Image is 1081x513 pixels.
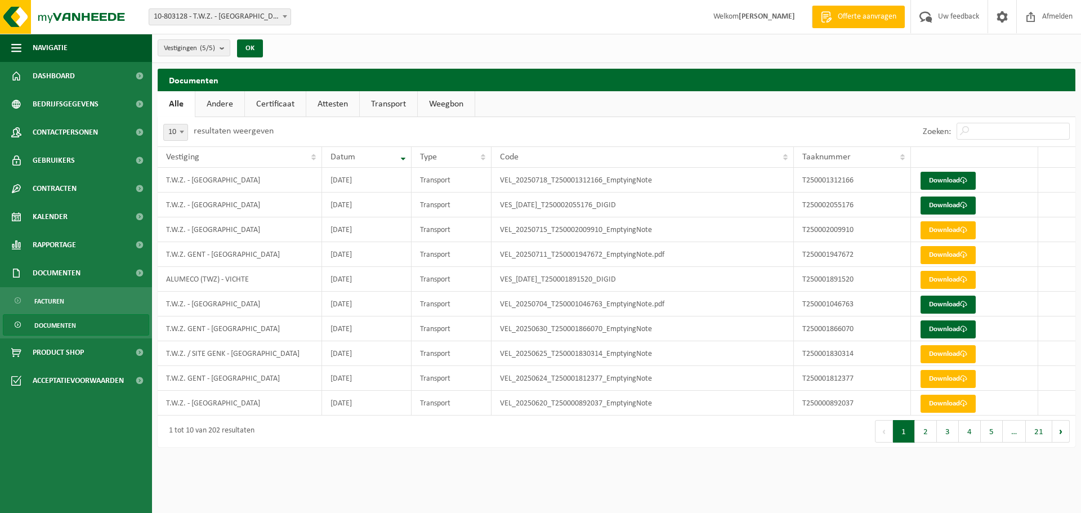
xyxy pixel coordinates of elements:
[322,267,412,292] td: [DATE]
[921,370,976,388] a: Download
[412,193,491,217] td: Transport
[921,271,976,289] a: Download
[322,193,412,217] td: [DATE]
[921,345,976,363] a: Download
[158,391,322,416] td: T.W.Z. - [GEOGRAPHIC_DATA]
[158,168,322,193] td: T.W.Z. - [GEOGRAPHIC_DATA]
[163,124,188,141] span: 10
[33,118,98,146] span: Contactpersonen
[200,44,215,52] count: (5/5)
[420,153,437,162] span: Type
[802,153,851,162] span: Taaknummer
[158,242,322,267] td: T.W.Z. GENT - [GEOGRAPHIC_DATA]
[164,124,187,140] span: 10
[412,366,491,391] td: Transport
[158,91,195,117] a: Alle
[158,39,230,56] button: Vestigingen(5/5)
[794,341,911,366] td: T250001830314
[794,168,911,193] td: T250001312166
[33,175,77,203] span: Contracten
[492,341,794,366] td: VEL_20250625_T250001830314_EmptyingNote
[245,91,306,117] a: Certificaat
[3,314,149,336] a: Documenten
[164,40,215,57] span: Vestigingen
[3,290,149,311] a: Facturen
[492,217,794,242] td: VEL_20250715_T250002009910_EmptyingNote
[158,193,322,217] td: T.W.Z. - [GEOGRAPHIC_DATA]
[322,217,412,242] td: [DATE]
[794,366,911,391] td: T250001812377
[158,69,1075,91] h2: Documenten
[33,90,99,118] span: Bedrijfsgegevens
[492,292,794,316] td: VEL_20250704_T250001046763_EmptyingNote.pdf
[915,420,937,443] button: 2
[492,366,794,391] td: VEL_20250624_T250001812377_EmptyingNote
[492,242,794,267] td: VEL_20250711_T250001947672_EmptyingNote.pdf
[158,292,322,316] td: T.W.Z. - [GEOGRAPHIC_DATA]
[921,246,976,264] a: Download
[158,217,322,242] td: T.W.Z. - [GEOGRAPHIC_DATA]
[794,193,911,217] td: T250002055176
[158,316,322,341] td: T.W.Z. GENT - [GEOGRAPHIC_DATA]
[835,11,899,23] span: Offerte aanvragen
[492,267,794,292] td: VES_[DATE]_T250001891520_DIGID
[322,341,412,366] td: [DATE]
[166,153,199,162] span: Vestiging
[195,91,244,117] a: Andere
[163,421,254,441] div: 1 tot 10 van 202 resultaten
[330,153,355,162] span: Datum
[921,172,976,190] a: Download
[921,395,976,413] a: Download
[937,420,959,443] button: 3
[34,291,64,312] span: Facturen
[149,8,291,25] span: 10-803128 - T.W.Z. - EVERGEM
[322,316,412,341] td: [DATE]
[158,366,322,391] td: T.W.Z. GENT - [GEOGRAPHIC_DATA]
[322,391,412,416] td: [DATE]
[812,6,905,28] a: Offerte aanvragen
[923,127,951,136] label: Zoeken:
[794,292,911,316] td: T250001046763
[33,146,75,175] span: Gebruikers
[306,91,359,117] a: Attesten
[360,91,417,117] a: Transport
[412,267,491,292] td: Transport
[794,217,911,242] td: T250002009910
[921,320,976,338] a: Download
[412,316,491,341] td: Transport
[1026,420,1052,443] button: 21
[893,420,915,443] button: 1
[959,420,981,443] button: 4
[412,391,491,416] td: Transport
[33,338,84,367] span: Product Shop
[33,203,68,231] span: Kalender
[412,168,491,193] td: Transport
[921,296,976,314] a: Download
[418,91,475,117] a: Weegbon
[237,39,263,57] button: OK
[492,168,794,193] td: VEL_20250718_T250001312166_EmptyingNote
[33,259,81,287] span: Documenten
[921,221,976,239] a: Download
[322,168,412,193] td: [DATE]
[33,34,68,62] span: Navigatie
[158,267,322,292] td: ALUMECO (TWZ) - VICHTE
[921,197,976,215] a: Download
[33,367,124,395] span: Acceptatievoorwaarden
[412,341,491,366] td: Transport
[794,267,911,292] td: T250001891520
[412,217,491,242] td: Transport
[492,193,794,217] td: VES_[DATE]_T250002055176_DIGID
[1003,420,1026,443] span: …
[322,242,412,267] td: [DATE]
[981,420,1003,443] button: 5
[739,12,795,21] strong: [PERSON_NAME]
[794,242,911,267] td: T250001947672
[322,292,412,316] td: [DATE]
[1052,420,1070,443] button: Next
[158,341,322,366] td: T.W.Z. / SITE GENK - [GEOGRAPHIC_DATA]
[149,9,291,25] span: 10-803128 - T.W.Z. - EVERGEM
[412,292,491,316] td: Transport
[412,242,491,267] td: Transport
[33,62,75,90] span: Dashboard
